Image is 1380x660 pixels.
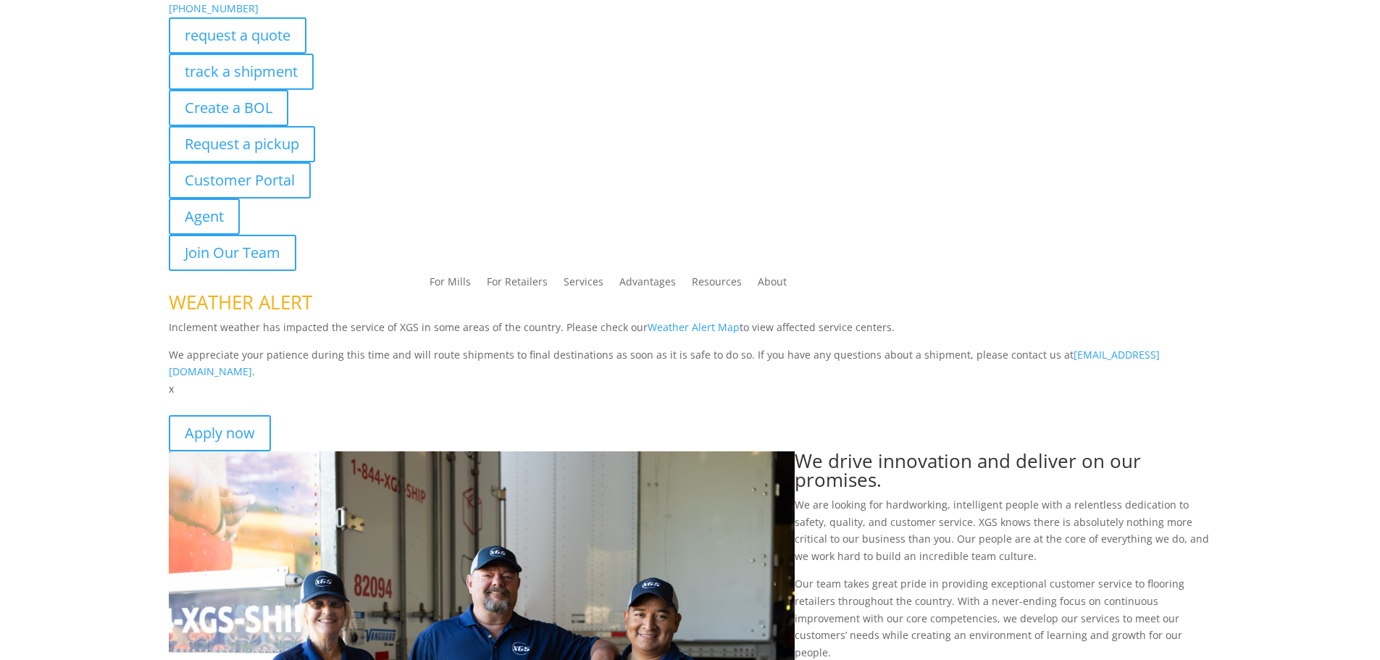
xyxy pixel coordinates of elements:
[169,17,306,54] a: request a quote
[648,320,740,334] a: Weather Alert Map
[169,54,314,90] a: track a shipment
[169,90,288,126] a: Create a BOL
[169,126,315,162] a: Request a pickup
[430,277,471,293] a: For Mills
[692,277,742,293] a: Resources
[169,1,259,15] a: [PHONE_NUMBER]
[169,415,271,451] a: Apply now
[758,277,787,293] a: About
[795,496,1212,575] p: We are looking for hardworking, intelligent people with a relentless dedication to safety, qualit...
[619,277,676,293] a: Advantages
[169,289,312,315] span: WEATHER ALERT
[169,235,296,271] a: Join Our Team
[564,277,603,293] a: Services
[795,451,1212,496] h1: We drive innovation and deliver on our promises.
[169,199,240,235] a: Agent
[487,277,548,293] a: For Retailers
[169,319,1212,346] p: Inclement weather has impacted the service of XGS in some areas of the country. Please check our ...
[169,380,1212,398] p: x
[169,162,311,199] a: Customer Portal
[169,346,1212,381] p: We appreciate your patience during this time and will route shipments to final destinations as so...
[169,399,384,413] strong: Join the best team in the flooring industry.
